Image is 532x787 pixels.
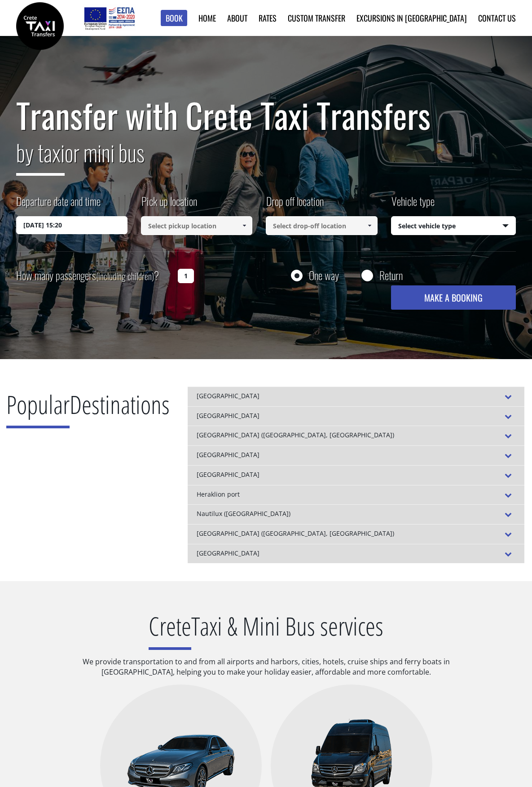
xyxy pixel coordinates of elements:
div: [GEOGRAPHIC_DATA] ([GEOGRAPHIC_DATA], [GEOGRAPHIC_DATA]) [188,426,524,445]
span: Popular [6,387,70,428]
div: [GEOGRAPHIC_DATA] [188,465,524,485]
a: Home [198,12,216,24]
div: [GEOGRAPHIC_DATA] [188,406,524,426]
a: Contact us [478,12,516,24]
span: by taxi [16,135,65,176]
div: [GEOGRAPHIC_DATA] [188,544,524,564]
h1: Transfer with Crete Taxi Transfers [16,96,516,134]
input: Select pickup location [141,216,252,235]
label: One way [309,270,339,281]
a: Rates [259,12,277,24]
label: Departure date and time [16,193,101,216]
button: MAKE A BOOKING [391,285,516,310]
label: How many passengers ? [16,265,172,287]
label: Drop off location [266,193,324,216]
div: Heraklion port [188,485,524,505]
h2: Destinations [6,387,170,435]
span: Crete [149,609,191,650]
span: Select vehicle type [391,217,515,236]
label: Vehicle type [391,193,435,216]
div: [GEOGRAPHIC_DATA] [188,445,524,465]
img: Crete Taxi Transfers | Safe Taxi Transfer Services from to Heraklion Airport, Chania Airport, Ret... [16,2,64,50]
label: Pick up location [141,193,197,216]
small: (including children) [96,269,154,283]
a: Book [161,10,188,27]
a: Excursions in [GEOGRAPHIC_DATA] [356,12,467,24]
div: Nautilux ([GEOGRAPHIC_DATA]) [188,504,524,524]
div: [GEOGRAPHIC_DATA] [188,387,524,406]
a: Custom Transfer [288,12,345,24]
div: [GEOGRAPHIC_DATA] ([GEOGRAPHIC_DATA], [GEOGRAPHIC_DATA]) [188,524,524,544]
input: Select drop-off location [266,216,377,235]
a: About [227,12,247,24]
p: We provide transportation to and from all airports and harbors, cities, hotels, cruise ships and ... [64,657,468,685]
a: Show All Items [362,216,377,235]
img: e-bannersEUERDF180X90.jpg [83,4,136,31]
a: Show All Items [237,216,252,235]
a: Crete Taxi Transfers | Safe Taxi Transfer Services from to Heraklion Airport, Chania Airport, Ret... [16,20,64,30]
h2: or mini bus [16,134,516,182]
label: Return [379,270,403,281]
h2: Taxi & Mini Bus services [64,608,468,657]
